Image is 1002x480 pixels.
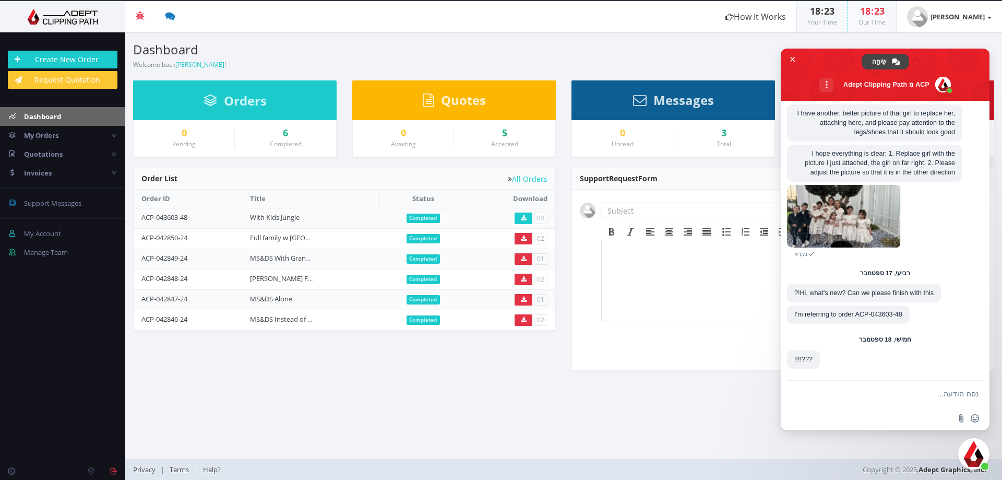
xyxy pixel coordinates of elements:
a: MS&DS Alone [250,294,292,303]
a: MS&DS With Grandkids [250,253,323,263]
div: 3 [681,128,767,138]
span: Dashboard [24,112,61,121]
span: : [870,5,874,17]
a: Quotes [423,98,486,107]
span: Support Messages [24,198,81,208]
th: Download [467,190,555,208]
span: Completed [407,254,440,264]
a: ACP-043603-48 [141,213,187,222]
span: 18 [810,5,820,17]
div: | | [133,459,707,480]
strong: [PERSON_NAME] [931,12,985,21]
th: Order ID [134,190,242,208]
a: [PERSON_NAME] [897,1,1002,32]
span: 23 [874,5,885,17]
span: ???!!!! [794,356,813,363]
input: Subject [601,203,785,218]
a: ACP-042846-24 [141,314,187,324]
span: Invoices [24,168,52,178]
div: Decrease indent [755,225,773,239]
div: Italic [621,225,640,239]
small: Our Time [858,18,886,27]
small: Total [717,139,731,148]
span: Quotes [441,91,486,109]
a: Messages [633,98,714,107]
span: Completed [407,234,440,243]
small: Completed [270,139,302,148]
div: Increase indent [773,225,792,239]
a: [PERSON_NAME] [175,60,224,69]
a: ACP-042849-24 [141,253,187,263]
span: שלח קובץ [957,414,965,423]
div: חמישי, 18 ספטמבר [859,337,911,343]
a: How It Works [715,1,796,32]
a: Help? [198,465,226,474]
small: Your Time [807,18,837,27]
span: שִׂיחָה [872,54,887,69]
a: 5 [462,128,547,138]
a: 6 [243,128,328,138]
small: Pending [172,139,196,148]
span: Completed [407,214,440,223]
a: Request Quotation [8,71,117,89]
div: Bold [602,225,621,239]
a: ACP-042850-24 [141,233,187,242]
span: Messages [653,91,714,109]
a: Terms [164,465,194,474]
div: רביעי, 17 ספטמבר [860,271,911,277]
div: Numbered list [736,225,755,239]
th: Status [380,190,467,208]
span: 18 [860,5,870,17]
span: I have another, better picture of that girl to replace her, attaching here, and please pay attent... [797,110,955,136]
span: Order List [141,173,177,183]
span: Quotations [24,149,63,159]
span: 23 [824,5,834,17]
span: I'm referring to order ACP-043603-48 [794,311,902,318]
h3: Dashboard [133,43,556,56]
img: user_default.jpg [580,203,595,218]
div: עוד ערוצים [819,78,833,92]
span: Completed [407,275,440,284]
div: Justify [697,225,716,239]
small: Unread [612,139,634,148]
a: With Kids Jungle [250,213,300,222]
a: MS&DS Instead of Bride [250,314,324,324]
textarea: נסח הודעה... [814,390,979,399]
span: Orders [224,92,267,109]
span: הוספת אימוג׳י [971,414,979,423]
span: My Account [24,229,61,238]
a: Full family w [GEOGRAPHIC_DATA] [250,233,355,242]
a: All Orders [508,175,547,183]
div: Align center [660,225,678,239]
span: Completed [407,295,440,305]
a: 0 [361,128,446,138]
div: Align right [678,225,697,239]
div: שִׂיחָה [862,54,909,69]
small: Awaiting [391,139,416,148]
a: ACP-042848-24 [141,274,187,283]
div: סגור צ'אט [958,438,989,470]
span: Completed [407,315,440,325]
span: : [820,5,824,17]
a: Create New Order [8,51,117,68]
span: Request [609,173,638,183]
a: ACP-042847-24 [141,294,187,303]
div: Align left [641,225,660,239]
th: Title [242,190,380,208]
a: [PERSON_NAME] Family [250,274,325,283]
a: 0 [580,128,665,138]
iframe: Rich Text Area. Press ALT-F9 for menu. Press ALT-F10 for toolbar. Press ALT-0 for help [602,240,985,321]
a: 0 [141,128,226,138]
span: Support Form [580,173,658,183]
span: נקרא [794,250,807,257]
span: Copyright © 2025, [863,464,986,475]
a: Orders [204,98,267,108]
a: Adept Graphics, Inc. [918,465,986,474]
span: My Orders [24,131,58,140]
small: Welcome back ! [133,60,226,69]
